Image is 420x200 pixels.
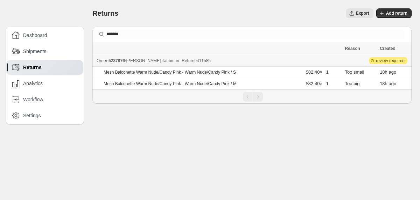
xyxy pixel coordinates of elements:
span: Settings [23,112,41,119]
span: Order [97,58,107,63]
span: 5287976 [108,58,125,63]
span: Analytics [23,80,43,87]
span: [PERSON_NAME] Taubman [126,58,179,63]
td: ago [378,67,412,78]
span: Workflow [23,96,43,103]
div: - [97,57,341,64]
span: Dashboard [23,32,47,39]
span: Created [380,46,395,51]
td: ago [378,78,412,90]
button: Export [346,8,373,18]
span: review required [376,58,405,64]
td: Too small [343,67,378,78]
span: Add return [386,10,407,16]
span: Reason [345,46,360,51]
time: Thursday, October 9, 2025 at 3:37:35 PM [380,81,387,86]
nav: Pagination [92,89,412,104]
span: Export [356,10,369,16]
p: Mesh Balconette Warm Nude/Candy Pink - Warm Nude/Candy Pink / M [104,81,237,87]
span: Returns [92,9,118,17]
span: Shipments [23,48,46,55]
time: Thursday, October 9, 2025 at 3:37:35 PM [380,69,387,75]
span: $82.40 × 1 [306,81,329,86]
button: Add return [376,8,412,18]
td: Too big [343,78,378,90]
span: - Return 9411585 [179,58,211,63]
span: Returns [23,64,42,71]
p: Mesh Balconette Warm Nude/Candy Pink - Warm Nude/Candy Pink / S [104,69,236,75]
span: $82.40 × 1 [306,69,329,75]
